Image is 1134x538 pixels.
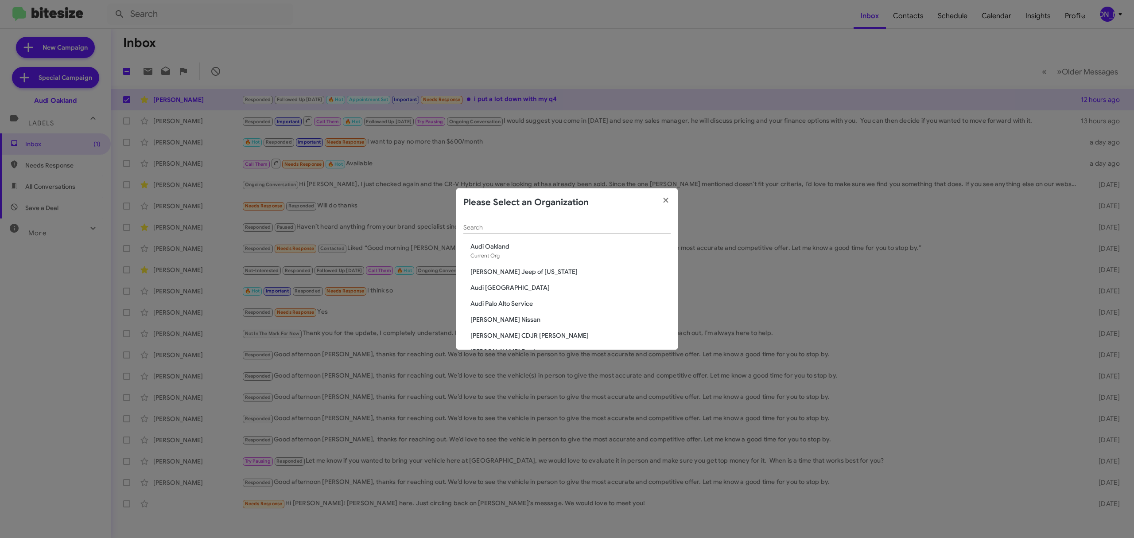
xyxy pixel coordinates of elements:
span: [PERSON_NAME] CDJR [PERSON_NAME] [470,331,671,340]
span: Audi Palo Alto Service [470,299,671,308]
span: [PERSON_NAME] Ford [470,347,671,356]
span: Current Org [470,252,500,259]
span: [PERSON_NAME] Jeep of [US_STATE] [470,267,671,276]
span: Audi Oakland [470,242,671,251]
h2: Please Select an Organization [463,195,589,210]
span: Audi [GEOGRAPHIC_DATA] [470,283,671,292]
span: [PERSON_NAME] Nissan [470,315,671,324]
